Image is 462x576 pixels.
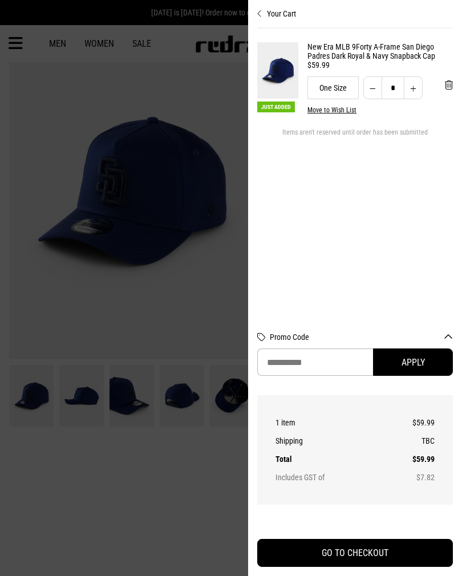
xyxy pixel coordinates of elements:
button: GO TO CHECKOUT [257,539,453,567]
button: Apply [373,348,453,376]
div: Items aren't reserved until order has been submitted [257,128,453,145]
button: Increase quantity [404,76,423,99]
th: Total [275,450,385,468]
th: Includes GST of [275,468,385,486]
td: $7.82 [385,468,435,486]
button: Open LiveChat chat widget [9,5,43,39]
button: Move to Wish List [307,106,356,114]
iframe: Customer reviews powered by Trustpilot [257,518,453,530]
span: Just Added [257,102,295,112]
td: $59.99 [385,413,435,432]
button: Decrease quantity [363,76,382,99]
th: 1 item [275,413,385,432]
th: Shipping [275,432,385,450]
button: 'Remove from cart [436,71,462,99]
a: New Era MLB 9Forty A-Frame San Diego Padres Dark Royal & Navy Snapback Cap [307,42,453,60]
div: $59.99 [307,60,453,70]
td: $59.99 [385,450,435,468]
button: Promo Code [270,332,453,342]
input: Promo Code [257,348,373,376]
td: TBC [385,432,435,450]
img: New Era MLB 9Forty A-Frame San Diego Padres Dark Royal & Navy Snapback Cap [257,42,298,99]
div: One Size [307,76,359,99]
input: Quantity [382,76,404,99]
